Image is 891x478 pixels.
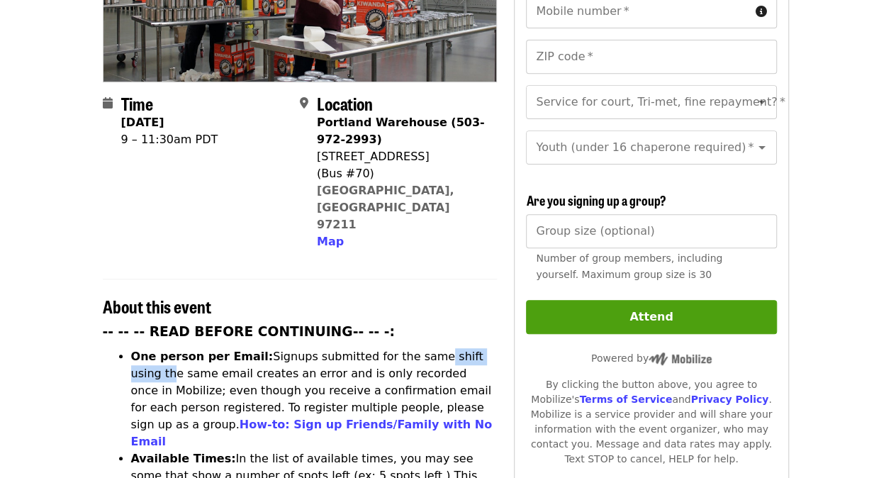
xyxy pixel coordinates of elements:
[752,92,772,112] button: Open
[131,350,274,363] strong: One person per Email:
[103,294,211,318] span: About this event
[690,394,768,405] a: Privacy Policy
[526,377,776,467] div: By clicking the button above, you agree to Mobilize's and . Mobilize is a service provider and wi...
[579,394,672,405] a: Terms of Service
[121,91,153,116] span: Time
[526,300,776,334] button: Attend
[536,252,722,280] span: Number of group members, including yourself. Maximum group size is 30
[591,352,712,364] span: Powered by
[103,96,113,110] i: calendar icon
[317,91,373,116] span: Location
[131,348,498,450] li: Signups submitted for the same shift using the same email creates an error and is only recorded o...
[526,191,666,209] span: Are you signing up a group?
[317,184,454,231] a: [GEOGRAPHIC_DATA], [GEOGRAPHIC_DATA] 97211
[752,138,772,157] button: Open
[103,324,395,339] strong: -- -- -- READ BEFORE CONTINUING-- -- -:
[317,116,485,146] strong: Portland Warehouse (503-972-2993)
[121,116,164,129] strong: [DATE]
[317,165,486,182] div: (Bus #70)
[756,5,767,18] i: circle-info icon
[649,352,712,365] img: Powered by Mobilize
[300,96,308,110] i: map-marker-alt icon
[131,452,236,465] strong: Available Times:
[131,418,493,448] a: How-to: Sign up Friends/Family with No Email
[121,131,218,148] div: 9 – 11:30am PDT
[317,148,486,165] div: [STREET_ADDRESS]
[317,235,344,248] span: Map
[526,40,776,74] input: ZIP code
[526,214,776,248] input: [object Object]
[317,233,344,250] button: Map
